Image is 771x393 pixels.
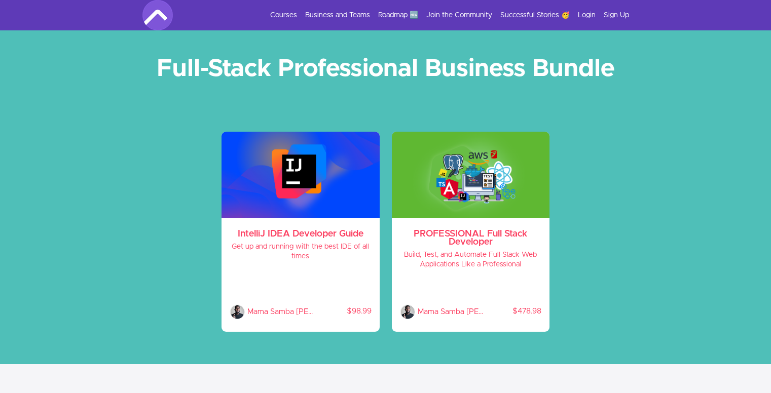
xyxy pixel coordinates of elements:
a: Successful Stories 🥳 [500,10,570,20]
p: Mama Samba Braima Nelson [418,304,485,320]
img: Mama Samba Braima Nelson [400,304,415,320]
a: Sign Up [604,10,629,20]
strong: Full-Stack Professional Business Bundle [157,57,615,81]
a: IntelliJ IDEA Developer Guide Get up and running with the best IDE of all times Mama Samba Braima... [222,132,380,332]
h3: PROFESSIONAL Full Stack Developer [400,230,542,246]
a: Roadmap 🆕 [378,10,418,20]
p: Mama Samba Braima Nelson [247,304,315,320]
a: Business and Teams [305,10,370,20]
h4: Build, Test, and Automate Full-Stack Web Applications Like a Professional [400,250,542,269]
p: $98.99 [315,306,372,317]
a: PROFESSIONAL Full Stack Developer Build, Test, and Automate Full-Stack Web Applications Like a Pr... [392,132,550,332]
a: Courses [270,10,297,20]
p: $478.98 [485,306,542,317]
img: WPzdydpSLWzi0DE2vtpQ_full-stack-professional.png [392,132,550,218]
h4: Get up and running with the best IDE of all times [230,242,372,261]
h3: IntelliJ IDEA Developer Guide [230,230,372,238]
a: Login [578,10,596,20]
img: feaUWTbQhKblocKl2ZaW_Screenshot+2024-06-17+at+17.32.02.png [222,132,380,218]
img: Mama Samba Braima Nelson [230,304,245,320]
a: Join the Community [426,10,492,20]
